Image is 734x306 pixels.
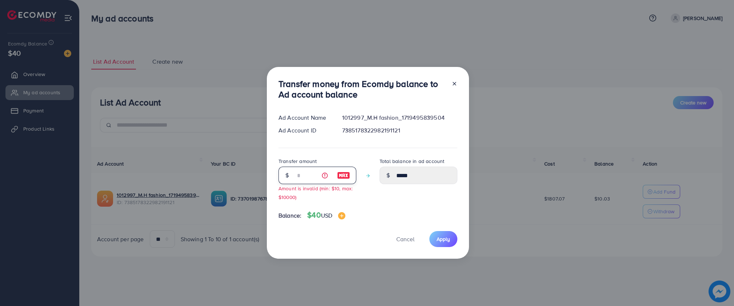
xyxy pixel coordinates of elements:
img: image [337,171,350,180]
h4: $40 [307,211,345,220]
button: Apply [429,231,457,247]
img: image [338,212,345,219]
span: Apply [437,235,450,243]
span: Cancel [396,235,414,243]
small: Amount is invalid (min: $10, max: $10000) [278,185,353,200]
div: Ad Account Name [273,114,336,122]
span: Balance: [278,211,301,220]
label: Total balance in ad account [380,158,444,165]
button: Cancel [387,231,424,247]
div: Ad Account ID [273,126,336,135]
span: USD [321,211,332,219]
div: 7385178322982191121 [336,126,463,135]
label: Transfer amount [278,158,317,165]
div: 1012997_M.H fashion_1719495839504 [336,114,463,122]
h3: Transfer money from Ecomdy balance to Ad account balance [278,79,446,100]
